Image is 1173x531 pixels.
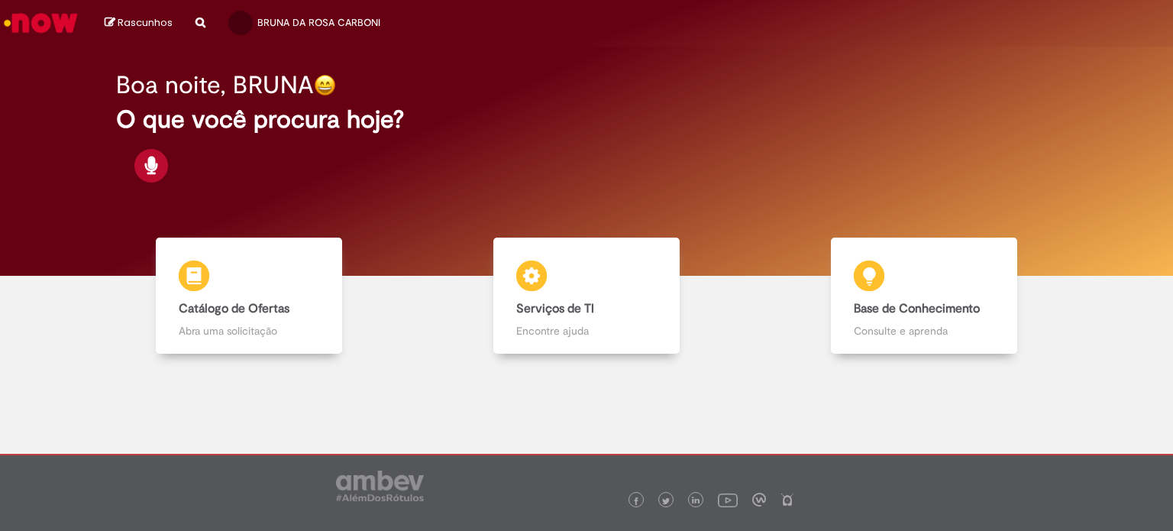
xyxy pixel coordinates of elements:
img: logo_footer_workplace.png [752,493,766,507]
img: logo_footer_facebook.png [632,497,640,505]
b: Catálogo de Ofertas [179,301,289,316]
b: Base de Conhecimento [854,301,980,316]
img: logo_footer_youtube.png [718,490,738,510]
img: ServiceNow [2,8,80,38]
img: logo_footer_ambev_rotulo_gray.png [336,471,424,501]
b: Serviços de TI [516,301,594,316]
img: logo_footer_naosei.png [780,493,794,507]
span: Rascunhos [118,15,173,30]
img: logo_footer_twitter.png [662,497,670,505]
a: Serviços de TI Encontre ajuda [418,238,755,355]
img: happy-face.png [314,74,336,96]
h2: Boa noite, BRUNA [116,72,314,99]
h2: O que você procura hoje? [116,106,1058,133]
a: Rascunhos [105,16,173,31]
a: Catálogo de Ofertas Abra uma solicitação [80,238,418,355]
p: Abra uma solicitação [179,323,318,338]
img: logo_footer_linkedin.png [692,497,700,506]
a: Base de Conhecimento Consulte e aprenda [755,238,1093,355]
p: Encontre ajuda [516,323,656,338]
p: Consulte e aprenda [854,323,994,338]
span: BRUNA DA ROSA CARBONI [257,16,380,29]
